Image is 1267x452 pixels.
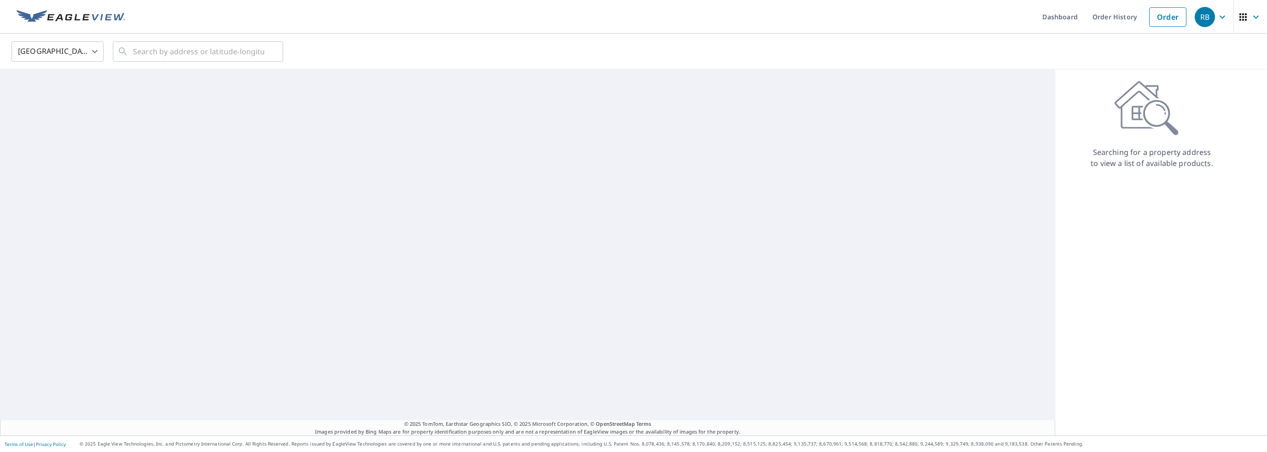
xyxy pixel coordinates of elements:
[80,441,1262,447] p: © 2025 Eagle View Technologies, Inc. and Pictometry International Corp. All Rights Reserved. Repo...
[133,39,264,64] input: Search by address or latitude-longitude
[17,10,125,24] img: EV Logo
[1090,147,1214,169] p: Searching for a property address to view a list of available products.
[404,420,651,428] span: © 2025 TomTom, Earthstar Geographics SIO, © 2025 Microsoft Corporation, ©
[1149,7,1186,27] a: Order
[5,441,33,447] a: Terms of Use
[596,420,634,427] a: OpenStreetMap
[5,441,66,447] p: |
[12,39,104,64] div: [GEOGRAPHIC_DATA]
[636,420,651,427] a: Terms
[1195,7,1215,27] div: RB
[36,441,66,447] a: Privacy Policy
